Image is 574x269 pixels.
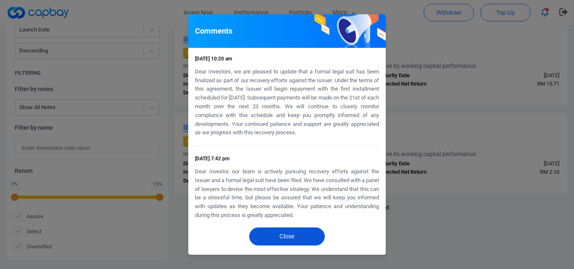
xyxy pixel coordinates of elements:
[249,227,325,245] button: Close
[195,26,232,36] h5: Comments
[195,68,379,137] p: Dear Investors, we are pleased to update that a formal legal suit has been finalized as part of o...
[195,167,379,220] p: Dear Investor, our team is actively pursuing recovery efforts against the Issuer and a formal leg...
[195,56,232,62] span: [DATE] 10:20 am
[195,156,229,162] span: [DATE] 7:42 pm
